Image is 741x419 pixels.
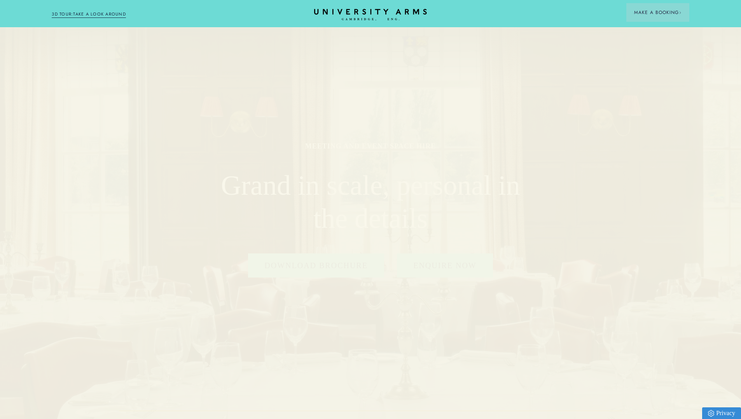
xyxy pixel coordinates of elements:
h2: Grand in scale, personal in the details [215,169,526,236]
a: Privacy [702,407,741,419]
img: Arrow icon [679,11,682,14]
img: Privacy [708,410,714,417]
h1: MEETING AND EVENT SPACE HIRE [215,141,526,151]
button: Make a BookingArrow icon [626,3,689,22]
a: 3D TOUR:TAKE A LOOK AROUND [52,11,126,18]
a: Download Brochure [248,253,384,278]
span: Make a Booking [634,9,682,16]
a: Home [314,9,427,21]
a: Enquire Now [397,253,493,278]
